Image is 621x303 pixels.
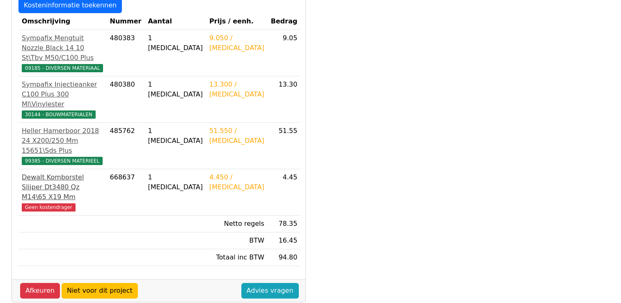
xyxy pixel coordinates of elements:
td: Totaal inc BTW [206,249,268,266]
th: Bedrag [268,13,301,30]
td: 4.45 [268,169,301,216]
div: 1 [MEDICAL_DATA] [148,126,203,146]
div: 1 [MEDICAL_DATA] [148,33,203,53]
a: Sympafix Mengtuit Nozzle Black 14 10 St\Tbv M50/C100 Plus09185 - DIVERSEN MATERIAAL [22,33,103,73]
td: Netto regels [206,216,268,232]
td: 16.45 [268,232,301,249]
th: Nummer [106,13,144,30]
td: 94.80 [268,249,301,266]
th: Omschrijving [18,13,106,30]
a: Niet voor dit project [62,283,138,298]
div: Sympafix Injectieanker C100 Plus 300 Ml\Vinylester [22,80,103,109]
a: Dewalt Komborstel Slijper Dt3480 Qz M14\65 X19 MmGeen kostendrager [22,172,103,212]
span: Geen kostendrager [22,203,76,211]
div: Sympafix Mengtuit Nozzle Black 14 10 St\Tbv M50/C100 Plus [22,33,103,63]
td: 78.35 [268,216,301,232]
th: Aantal [144,13,206,30]
div: 1 [MEDICAL_DATA] [148,80,203,99]
a: Afkeuren [20,283,60,298]
th: Prijs / eenh. [206,13,268,30]
td: 668637 [106,169,144,216]
span: 99385 - DIVERSEN MATERIEEL [22,157,103,165]
td: BTW [206,232,268,249]
td: 9.05 [268,30,301,76]
span: 30144 - BOUWMATERIALEN [22,110,96,119]
div: 13.300 / [MEDICAL_DATA] [209,80,264,99]
td: 485762 [106,123,144,169]
a: Advies vragen [241,283,299,298]
div: 51.550 / [MEDICAL_DATA] [209,126,264,146]
div: Heller Hamerboor 2018 24 X200/250 Mm 15651\Sds Plus [22,126,103,156]
div: 9.050 / [MEDICAL_DATA] [209,33,264,53]
td: 51.55 [268,123,301,169]
a: Heller Hamerboor 2018 24 X200/250 Mm 15651\Sds Plus99385 - DIVERSEN MATERIEEL [22,126,103,165]
div: 4.450 / [MEDICAL_DATA] [209,172,264,192]
td: 13.30 [268,76,301,123]
td: 480380 [106,76,144,123]
div: 1 [MEDICAL_DATA] [148,172,203,192]
div: Dewalt Komborstel Slijper Dt3480 Qz M14\65 X19 Mm [22,172,103,202]
span: 09185 - DIVERSEN MATERIAAL [22,64,103,72]
a: Sympafix Injectieanker C100 Plus 300 Ml\Vinylester30144 - BOUWMATERIALEN [22,80,103,119]
td: 480383 [106,30,144,76]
